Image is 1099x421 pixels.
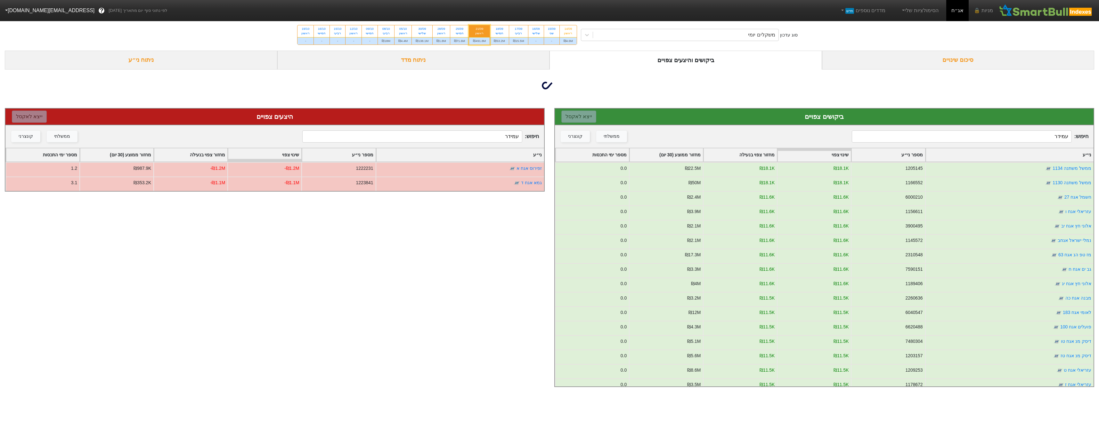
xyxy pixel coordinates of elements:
div: 0.0 [621,309,627,316]
div: ראשון [436,31,446,36]
div: Toggle SortBy [154,148,227,161]
img: tase link [1050,237,1057,244]
div: Toggle SortBy [777,148,851,161]
span: ? [100,6,103,15]
a: מדדים נוספיםחדש [837,4,888,17]
span: חיפוש : [852,130,1088,143]
div: Toggle SortBy [376,148,544,161]
div: 1189406 [905,280,923,287]
div: 14/09 [564,27,573,31]
div: ₪18.1K [834,179,849,186]
div: ₪11.5K [834,381,849,388]
img: tase link [1053,353,1060,359]
div: ₪18M [378,37,394,45]
img: loading... [542,78,557,93]
div: ₪11.5K [834,295,849,301]
div: ₪4.3M [687,324,701,330]
div: Toggle SortBy [228,148,301,161]
div: ₪11.5K [760,381,775,388]
div: ₪11.5K [760,295,775,301]
div: 28/09 [436,27,446,31]
button: ייצא לאקסל [12,111,47,123]
div: ראשון [301,31,310,36]
a: גמא אגח ד [521,180,542,185]
img: tase link [514,180,520,186]
div: ₪11.5K [834,309,849,316]
div: ₪5.6M [687,352,701,359]
a: פועלים אגח 100 [1060,324,1091,329]
button: ייצא לאקסל [561,111,596,123]
img: tase link [1056,367,1063,374]
a: מבנה אגח כה [1065,295,1091,301]
img: tase link [1054,223,1060,229]
div: 0.0 [621,223,627,229]
div: ₪4.6M [560,37,577,45]
div: 3900495 [905,223,923,229]
div: ₪18.1K [760,165,775,172]
div: ₪5.1M [687,338,701,345]
div: 1.2 [71,165,77,172]
div: ₪11.6K [760,194,775,201]
img: tase link [1045,165,1052,172]
div: 0.0 [621,324,627,330]
div: 15/09 [548,27,556,31]
a: עזריאלי אגח ו [1065,209,1091,214]
div: ₪11.6K [834,266,849,273]
div: Toggle SortBy [556,148,629,161]
div: ₪3.9M [687,208,701,215]
div: ₪22.5M [685,165,701,172]
div: ₪11.5K [834,352,849,359]
div: 0.0 [621,352,627,359]
div: ממשלתי [604,133,620,140]
div: 17/09 [513,27,524,31]
a: הסימולציות שלי [898,4,941,17]
div: 25/09 [454,27,465,31]
a: אלוני חץ אגח יב [1061,223,1091,228]
div: ראשון [473,31,486,36]
div: 15/10 [334,27,341,31]
div: Toggle SortBy [80,148,153,161]
div: Toggle SortBy [6,148,79,161]
div: חמישי [454,31,465,36]
div: חמישי [366,31,374,36]
div: ₪12M [688,309,701,316]
div: Toggle SortBy [851,148,925,161]
input: 558 רשומות... [852,130,1071,143]
a: ממשל משתנה 1130 [1053,180,1091,185]
div: 0.0 [621,237,627,244]
div: 3.1 [71,179,77,186]
div: ₪11.5K [760,324,775,330]
div: 1145572 [905,237,923,244]
div: 2310548 [905,252,923,258]
a: ממשל משתנה 1134 [1053,166,1091,171]
div: חמישי [494,31,505,36]
div: 1156611 [905,208,923,215]
div: ₪4M [691,280,701,287]
div: רביעי [382,31,390,36]
div: 0.0 [621,208,627,215]
div: ₪11.6K [834,194,849,201]
div: ₪3.2M [687,295,701,301]
div: סיכום שינויים [822,51,1095,70]
div: ₪138.1M [412,37,432,45]
img: tase link [1055,310,1062,316]
div: ניתוח מדד [277,51,550,70]
div: קונצרני [19,133,33,140]
a: נמלי ישראל אגחב [1058,238,1091,243]
div: ₪71.6M [450,37,469,45]
div: 16/09 [532,27,540,31]
div: שלישי [416,31,428,36]
div: ₪15.5M [509,37,528,45]
div: ₪18.1K [760,179,775,186]
div: ₪2.4M [687,194,701,201]
div: ראשון [564,31,573,36]
a: גב ים אגח ח [1069,267,1091,272]
div: 0.0 [621,367,627,374]
div: 1222231 [356,165,373,172]
div: ראשון [398,31,408,36]
div: שני [548,31,556,36]
div: 0.0 [621,381,627,388]
img: tase link [1057,194,1063,201]
div: 0.0 [621,165,627,172]
div: 6620488 [905,324,923,330]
